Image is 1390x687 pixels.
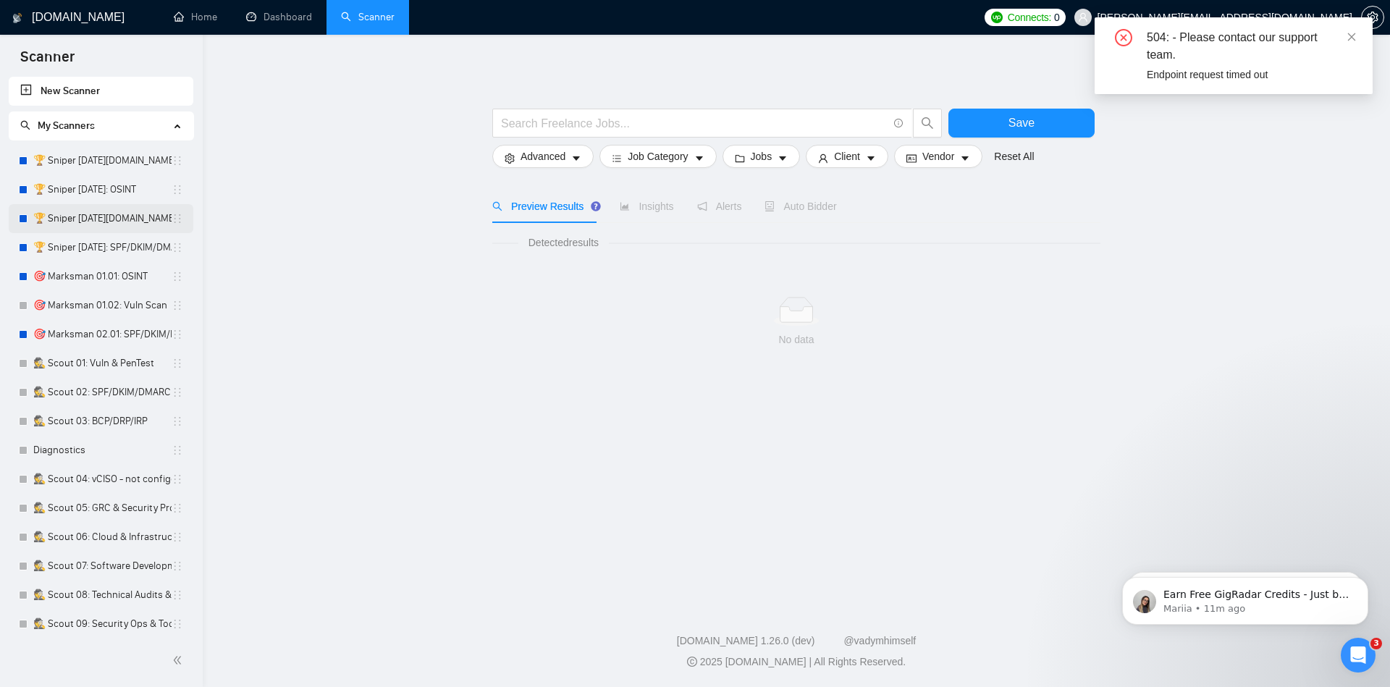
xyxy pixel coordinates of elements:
div: 504: - Please contact our support team. [1147,29,1355,64]
button: setting [1361,6,1384,29]
span: holder [172,329,183,340]
button: search [913,109,942,138]
a: 🎯 Marksman 01.01: OSINT [33,262,172,291]
div: No data [504,332,1089,347]
input: Search Freelance Jobs... [501,114,888,132]
li: 🕵️ Scout 09: Security Ops & Tooling - not configed [9,610,193,638]
span: Job Category [628,148,688,164]
span: caret-down [694,153,704,164]
span: area-chart [620,201,630,211]
span: holder [172,242,183,253]
span: search [914,117,941,130]
a: 🕵️ Scout 05: GRC & Security Program - not configed [33,494,172,523]
iframe: Intercom live chat [1341,638,1376,673]
a: 🏆 Sniper [DATE]: SPF/DKIM/DMARC [33,233,172,262]
span: 0 [1054,9,1060,25]
a: 🏆 Sniper [DATE][DOMAIN_NAME]: SPF/DKIM/DMARC [33,204,172,233]
span: robot [764,201,775,211]
span: Advanced [521,148,565,164]
span: caret-down [960,153,970,164]
li: New Scanner [9,77,193,106]
span: user [818,153,828,164]
a: 🕵️ Scout 07: Software Development - not configed [33,552,172,581]
a: 🎯 Marksman 02.01: SPF/DKIM/DMARC [33,320,172,349]
span: holder [172,444,183,456]
a: New Scanner [20,77,182,106]
button: idcardVendorcaret-down [894,145,982,168]
li: 🕵️ Scout 07: Software Development - not configed [9,552,193,581]
span: idcard [906,153,917,164]
div: 2025 [DOMAIN_NAME] | All Rights Reserved. [214,654,1378,670]
span: holder [172,560,183,572]
span: setting [505,153,515,164]
a: setting [1361,12,1384,23]
li: Diagnostics [9,436,193,465]
li: 🏆 Sniper 01.01.01: OSINT [9,175,193,204]
a: 🕵️ Scout 06: Cloud & Infrastructure - not configed [33,523,172,552]
span: setting [1362,12,1383,23]
span: holder [172,618,183,630]
span: holder [172,589,183,601]
button: Save [948,109,1095,138]
span: holder [172,155,183,167]
span: holder [172,416,183,427]
li: 🕵️ Scout 08: Technical Audits & Assessments - not configed [9,581,193,610]
span: My Scanners [38,119,95,132]
li: 🕵️ Scout 02: SPF/DKIM/DMARC [9,378,193,407]
span: notification [697,201,707,211]
a: Diagnostics [33,436,172,465]
span: holder [172,387,183,398]
span: search [492,201,502,211]
span: Auto Bidder [764,201,836,212]
span: holder [172,502,183,514]
a: homeHome [174,11,217,23]
span: Insights [620,201,673,212]
span: Preview Results [492,201,597,212]
span: info-circle [894,119,903,128]
li: 🎯 Marksman 02.01: SPF/DKIM/DMARC [9,320,193,349]
div: Tooltip anchor [589,200,602,213]
div: Endpoint request timed out [1147,67,1355,83]
a: 🎯 Marksman 01.02: Vuln Scan [33,291,172,320]
span: Client [834,148,860,164]
span: caret-down [778,153,788,164]
li: 🕵️ Scout 04: vCISO - not configed [9,465,193,494]
span: close [1347,32,1357,42]
a: searchScanner [341,11,395,23]
a: 🕵️ Scout 03: BCP/DRP/IRP [33,407,172,436]
a: 🏆 Sniper [DATE][DOMAIN_NAME]: OSINT [33,146,172,175]
a: dashboardDashboard [246,11,312,23]
li: 🕵️ Scout 03: BCP/DRP/IRP [9,407,193,436]
a: Reset All [994,148,1034,164]
span: holder [172,473,183,485]
li: 🎯 Marksman 01.02: Vuln Scan [9,291,193,320]
span: bars [612,153,622,164]
img: upwork-logo.png [991,12,1003,23]
span: close-circle [1115,29,1132,46]
span: holder [172,300,183,311]
span: copyright [687,657,697,667]
li: 🕵️ Scout 06: Cloud & Infrastructure - not configed [9,523,193,552]
a: 🕵️ Scout 02: SPF/DKIM/DMARC [33,378,172,407]
li: 🕵️ Scout 05: GRC & Security Program - not configed [9,494,193,523]
span: Scanner [9,46,86,77]
span: Save [1008,114,1035,132]
span: holder [172,271,183,282]
span: My Scanners [20,119,95,132]
a: 🕵️ Scout 04: vCISO - not configed [33,465,172,494]
span: holder [172,184,183,195]
a: 🕵️ Scout 09: Security Ops & Tooling - not configed [33,610,172,638]
a: @vadymhimself [843,635,916,646]
span: holder [172,213,183,224]
span: caret-down [866,153,876,164]
a: 🕵️ Scout 08: Technical Audits & Assessments - not configed [33,581,172,610]
img: logo [12,7,22,30]
span: caret-down [571,153,581,164]
li: 🏆 Sniper 02.01.01.US: SPF/DKIM/DMARC [9,204,193,233]
span: folder [735,153,745,164]
button: folderJobscaret-down [723,145,801,168]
